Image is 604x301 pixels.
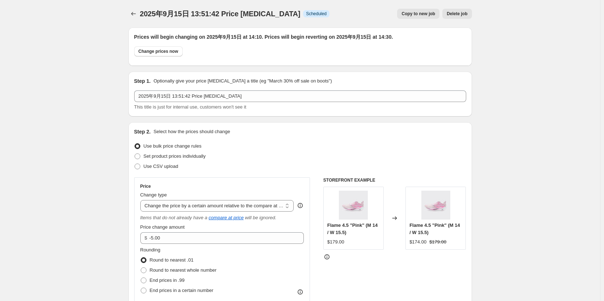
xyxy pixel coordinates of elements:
span: Rounding [140,247,161,253]
span: 2025年9月15日 13:51:42 Price [MEDICAL_DATA] [140,10,301,18]
span: Flame 4.5 "Pink" (M 14 / W 15.5) [327,222,378,235]
span: Use CSV upload [144,164,178,169]
span: Use bulk price change rules [144,143,201,149]
p: Optionally give your price [MEDICAL_DATA] a title (eg "March 30% off sale on boots") [153,77,332,85]
div: $179.00 [327,238,344,246]
button: Delete job [442,9,472,19]
img: Flame4.5Pink_3_80x.jpg [421,191,450,220]
h2: Step 1. [134,77,151,85]
span: Price change amount [140,224,185,230]
span: $ [145,235,147,241]
strike: $179.00 [429,238,446,246]
span: Set product prices individually [144,153,206,159]
input: 30% off holiday sale [134,90,466,102]
div: help [297,202,304,209]
span: Scheduled [306,11,327,17]
h2: Prices will begin changing on 2025年9月15日 at 14:10. Prices will begin reverting on 2025年9月15日 at 1... [134,33,466,41]
span: Change type [140,192,167,198]
button: Change prices now [134,46,183,56]
i: Items that do not already have a [140,215,208,220]
h6: STOREFRONT EXAMPLE [323,177,466,183]
span: This title is just for internal use, customers won't see it [134,104,246,110]
span: Round to nearest .01 [150,257,193,263]
button: Copy to new job [397,9,439,19]
span: Change prices now [139,48,178,54]
i: will be ignored. [245,215,276,220]
p: Select how the prices should change [153,128,230,135]
input: -12.00 [149,232,293,244]
h2: Step 2. [134,128,151,135]
span: Round to nearest whole number [150,267,217,273]
span: Delete job [447,11,467,17]
button: Price change jobs [128,9,139,19]
span: Copy to new job [401,11,435,17]
button: compare at price [209,215,244,220]
h3: Price [140,183,151,189]
span: End prices in a certain number [150,288,213,293]
span: End prices in .99 [150,277,185,283]
span: Flame 4.5 "Pink" (M 14 / W 15.5) [409,222,460,235]
div: $174.00 [409,238,426,246]
img: Flame4.5Pink_3_80x.jpg [339,191,368,220]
